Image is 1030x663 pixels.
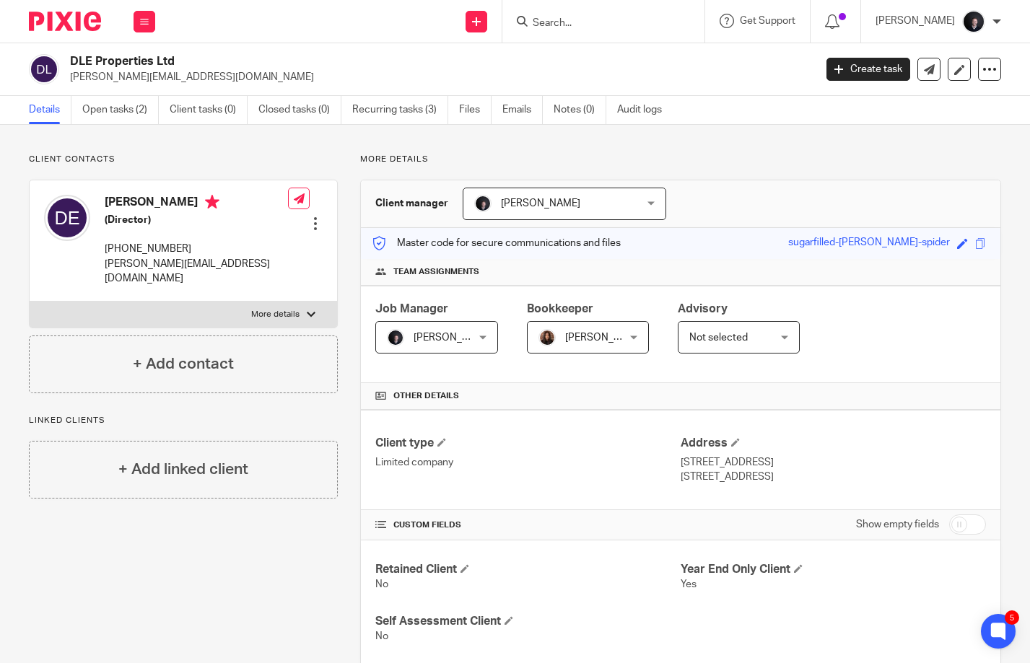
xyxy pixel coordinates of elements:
[29,12,101,31] img: Pixie
[393,266,479,278] span: Team assignments
[565,333,645,343] span: [PERSON_NAME]
[387,329,404,346] img: 455A2509.jpg
[70,54,658,69] h2: DLE Properties Ltd
[251,309,300,320] p: More details
[105,242,288,256] p: [PHONE_NUMBER]
[856,517,939,532] label: Show empty fields
[502,96,543,124] a: Emails
[474,195,492,212] img: 455A2509.jpg
[375,562,681,577] h4: Retained Client
[689,333,748,343] span: Not selected
[133,353,234,375] h4: + Add contact
[118,458,248,480] h4: + Add linked client
[29,154,338,165] p: Client contacts
[170,96,248,124] a: Client tasks (0)
[375,614,681,629] h4: Self Assessment Client
[82,96,159,124] a: Open tasks (2)
[44,195,90,241] img: svg%3E
[105,213,288,227] h5: (Director)
[681,579,697,589] span: Yes
[826,58,910,81] a: Create task
[29,415,338,426] p: Linked clients
[375,455,681,470] p: Limited company
[740,16,795,26] span: Get Support
[531,17,661,30] input: Search
[105,195,288,213] h4: [PERSON_NAME]
[205,195,219,209] i: Primary
[414,333,493,343] span: [PERSON_NAME]
[538,329,556,346] img: Headshot.jpg
[375,436,681,451] h4: Client type
[617,96,673,124] a: Audit logs
[681,470,986,484] p: [STREET_ADDRESS]
[375,579,388,589] span: No
[1005,610,1019,625] div: 5
[681,562,986,577] h4: Year End Only Client
[501,198,580,208] span: [PERSON_NAME]
[678,303,728,315] span: Advisory
[70,70,805,84] p: [PERSON_NAME][EMAIL_ADDRESS][DOMAIN_NAME]
[375,196,448,211] h3: Client manager
[681,455,986,470] p: [STREET_ADDRESS]
[375,631,388,641] span: No
[29,96,71,124] a: Details
[393,390,459,402] span: Other details
[375,519,681,531] h4: CUSTOM FIELDS
[105,257,288,286] p: [PERSON_NAME][EMAIL_ADDRESS][DOMAIN_NAME]
[527,303,593,315] span: Bookkeeper
[372,236,621,250] p: Master code for secure communications and files
[258,96,341,124] a: Closed tasks (0)
[459,96,492,124] a: Files
[876,14,955,28] p: [PERSON_NAME]
[29,54,59,84] img: svg%3E
[352,96,448,124] a: Recurring tasks (3)
[681,436,986,451] h4: Address
[375,303,448,315] span: Job Manager
[788,235,950,252] div: sugarfilled-[PERSON_NAME]-spider
[554,96,606,124] a: Notes (0)
[360,154,1001,165] p: More details
[962,10,985,33] img: 455A2509.jpg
